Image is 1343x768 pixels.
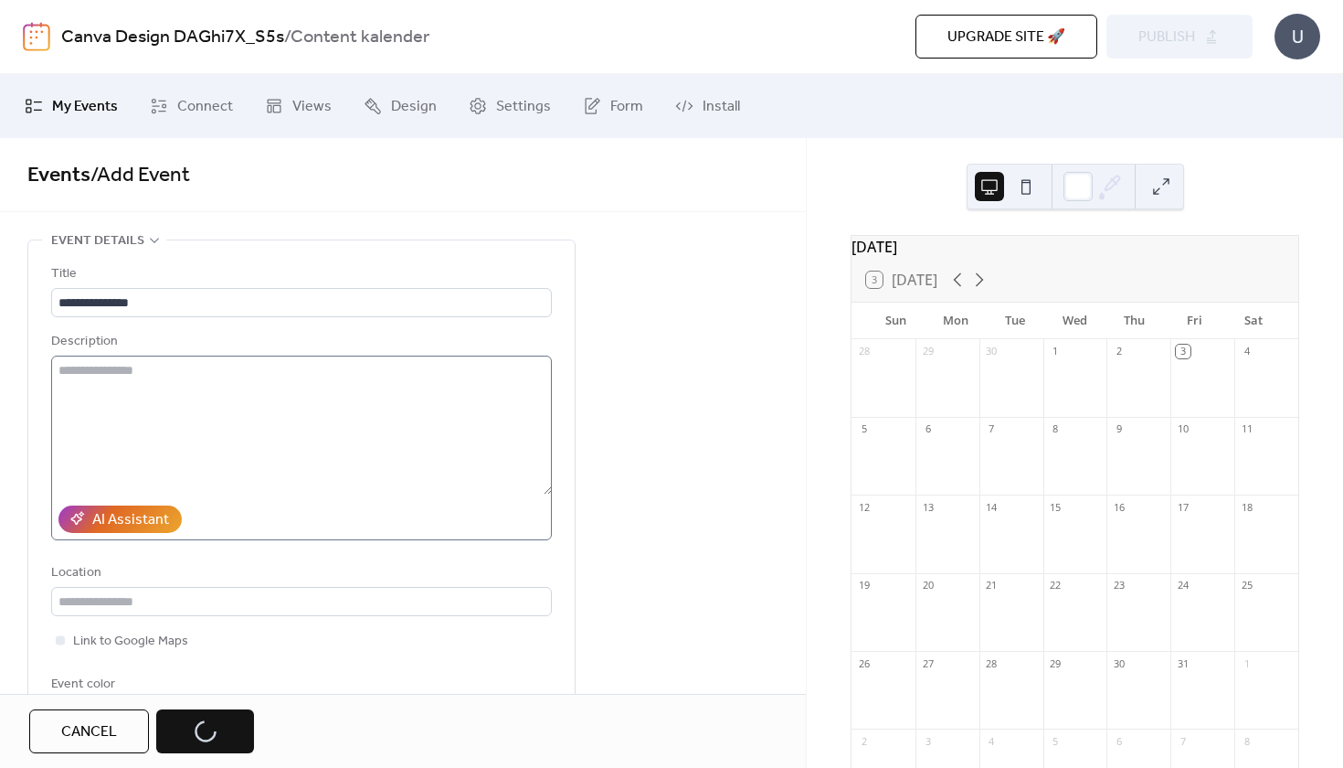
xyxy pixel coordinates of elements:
[1240,500,1253,514] div: 18
[857,734,871,748] div: 2
[90,155,190,196] span: / Add Event
[857,579,871,592] div: 19
[51,263,548,285] div: Title
[1164,303,1223,339] div: Fri
[1224,303,1284,339] div: Sat
[985,734,999,748] div: 4
[1176,345,1190,358] div: 3
[1049,734,1063,748] div: 5
[1176,734,1190,748] div: 7
[921,345,935,358] div: 29
[866,303,925,339] div: Sun
[1176,656,1190,670] div: 31
[1240,656,1253,670] div: 1
[1049,579,1063,592] div: 22
[1240,579,1253,592] div: 25
[1045,303,1105,339] div: Wed
[857,345,871,358] div: 28
[61,721,117,743] span: Cancel
[73,631,188,653] span: Link to Google Maps
[496,96,551,118] span: Settings
[1112,734,1126,748] div: 6
[1112,500,1126,514] div: 16
[284,20,291,55] b: /
[947,27,1065,48] span: Upgrade site 🚀
[177,96,233,118] span: Connect
[455,81,565,131] a: Settings
[921,500,935,514] div: 13
[857,422,871,436] div: 5
[251,81,345,131] a: Views
[1049,656,1063,670] div: 29
[1240,734,1253,748] div: 8
[1176,422,1190,436] div: 10
[1176,500,1190,514] div: 17
[661,81,754,131] a: Install
[11,81,132,131] a: My Events
[1105,303,1164,339] div: Thu
[925,303,985,339] div: Mon
[27,155,90,196] a: Events
[51,230,144,252] span: Event details
[857,656,871,670] div: 26
[857,500,871,514] div: 12
[1112,422,1126,436] div: 9
[921,656,935,670] div: 27
[1176,579,1190,592] div: 24
[921,734,935,748] div: 3
[985,579,999,592] div: 21
[1049,422,1063,436] div: 8
[921,579,935,592] div: 20
[703,96,740,118] span: Install
[29,709,149,753] button: Cancel
[51,674,197,696] div: Event color
[921,422,935,436] div: 6
[1049,500,1063,514] div: 15
[1274,14,1320,59] div: U
[985,500,999,514] div: 14
[350,81,450,131] a: Design
[292,96,332,118] span: Views
[915,15,1097,59] button: Upgrade site 🚀
[1112,345,1126,358] div: 2
[1240,422,1253,436] div: 11
[51,331,548,353] div: Description
[61,20,284,55] a: Canva Design DAGhi7X_S5s
[1112,656,1126,670] div: 30
[92,509,169,531] div: AI Assistant
[391,96,437,118] span: Design
[985,656,999,670] div: 28
[985,422,999,436] div: 7
[1240,345,1253,358] div: 4
[569,81,657,131] a: Form
[985,345,999,358] div: 30
[51,562,548,584] div: Location
[58,506,182,533] button: AI Assistant
[1049,345,1063,358] div: 1
[1112,579,1126,592] div: 23
[851,236,1298,258] div: [DATE]
[136,81,247,131] a: Connect
[610,96,643,118] span: Form
[986,303,1045,339] div: Tue
[291,20,429,55] b: Content kalender
[23,22,50,51] img: logo
[52,96,118,118] span: My Events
